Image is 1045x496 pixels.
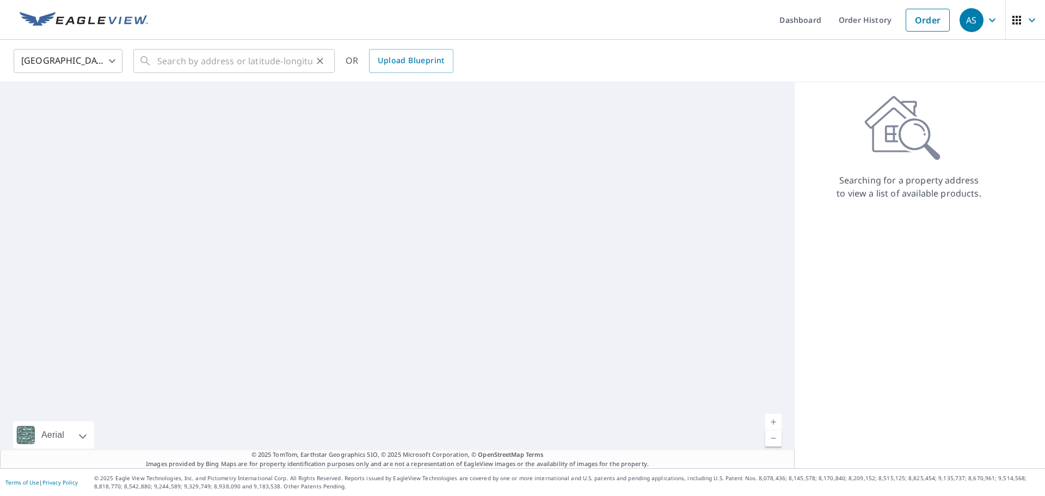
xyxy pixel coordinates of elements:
[38,421,67,449] div: Aerial
[369,49,453,73] a: Upload Blueprint
[765,430,782,446] a: Current Level 5, Zoom Out
[312,53,328,69] button: Clear
[42,479,78,486] a: Privacy Policy
[94,474,1040,491] p: © 2025 Eagle View Technologies, Inc. and Pictometry International Corp. All Rights Reserved. Repo...
[906,9,950,32] a: Order
[478,450,524,458] a: OpenStreetMap
[13,421,94,449] div: Aerial
[346,49,453,73] div: OR
[20,12,148,28] img: EV Logo
[765,414,782,430] a: Current Level 5, Zoom In
[5,479,78,486] p: |
[836,174,982,200] p: Searching for a property address to view a list of available products.
[251,450,544,460] span: © 2025 TomTom, Earthstar Geographics SIO, © 2025 Microsoft Corporation, ©
[14,46,122,76] div: [GEOGRAPHIC_DATA]
[157,46,312,76] input: Search by address or latitude-longitude
[378,54,444,68] span: Upload Blueprint
[960,8,983,32] div: AS
[526,450,544,458] a: Terms
[5,479,39,486] a: Terms of Use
